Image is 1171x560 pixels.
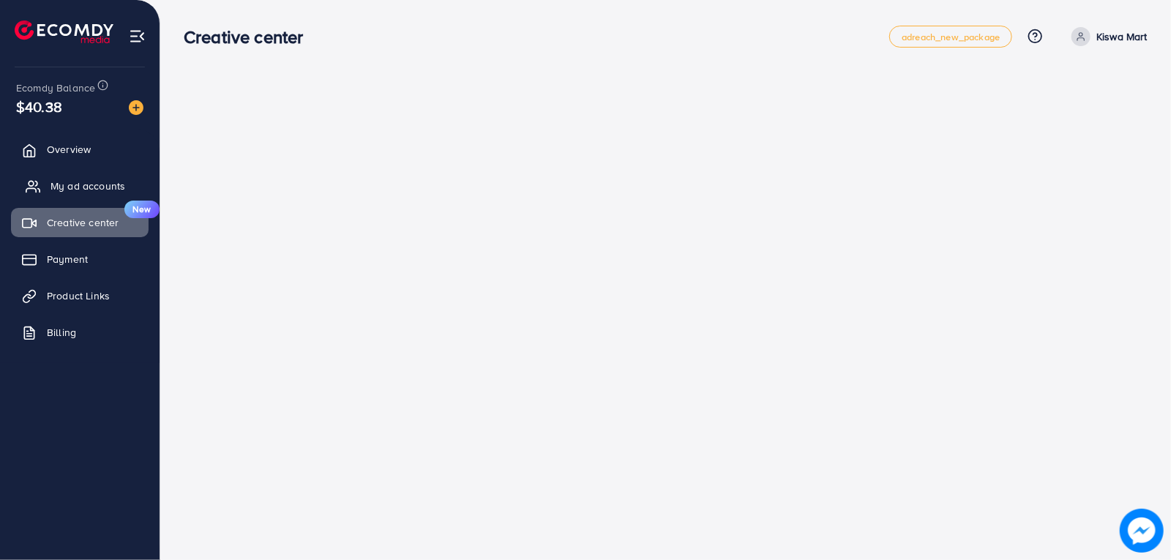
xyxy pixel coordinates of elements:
[124,201,160,218] span: New
[47,142,91,157] span: Overview
[129,100,143,115] img: image
[47,325,76,340] span: Billing
[1066,27,1148,46] a: Kiswa Mart
[11,281,149,310] a: Product Links
[129,28,146,45] img: menu
[47,252,88,266] span: Payment
[11,135,149,164] a: Overview
[1121,509,1163,552] img: image
[11,244,149,274] a: Payment
[11,171,149,201] a: My ad accounts
[1096,28,1148,45] p: Kiswa Mart
[11,318,149,347] a: Billing
[16,96,62,117] span: $40.38
[50,179,125,193] span: My ad accounts
[15,20,113,43] img: logo
[16,81,95,95] span: Ecomdy Balance
[47,215,119,230] span: Creative center
[889,26,1012,48] a: adreach_new_package
[184,26,315,48] h3: Creative center
[902,32,1000,42] span: adreach_new_package
[11,208,149,237] a: Creative centerNew
[47,288,110,303] span: Product Links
